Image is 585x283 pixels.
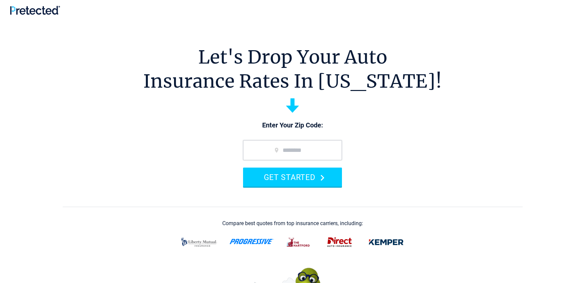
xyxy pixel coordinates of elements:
[143,45,442,93] h1: Let's Drop Your Auto Insurance Rates In [US_STATE]!
[323,233,356,251] img: direct
[236,121,349,130] p: Enter Your Zip Code:
[229,239,274,244] img: progressive
[243,168,342,187] button: GET STARTED
[282,233,315,251] img: thehartford
[243,140,342,160] input: zip code
[177,233,221,251] img: liberty
[364,233,408,251] img: kemper
[10,6,60,15] img: Pretected Logo
[222,220,363,226] div: Compare best quotes from top insurance carriers, including:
